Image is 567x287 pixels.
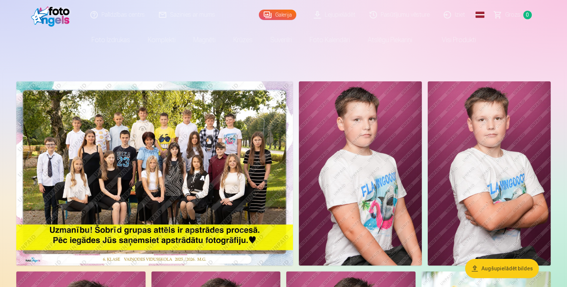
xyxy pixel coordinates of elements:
[359,30,421,50] a: Atslēgu piekariņi
[83,30,139,50] a: Foto izdrukas
[31,3,74,27] img: /fa1
[523,11,532,19] span: 0
[139,30,184,50] a: Komplekti
[301,30,359,50] a: Foto kalendāri
[421,30,485,50] a: Visi produkti
[465,259,539,278] button: Augšupielādēt bildes
[184,30,224,50] a: Magnēti
[505,10,520,19] span: Grozs
[259,10,296,20] a: Galerija
[224,30,261,50] a: Krūzes
[261,30,301,50] a: Suvenīri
